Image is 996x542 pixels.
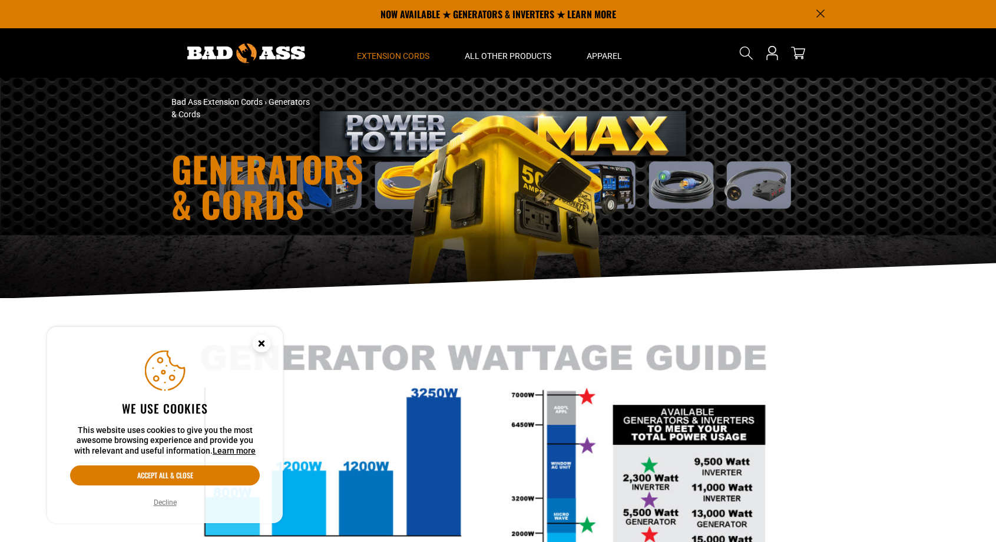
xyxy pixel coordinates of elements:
h1: Generators & Cords [171,151,601,222]
button: Accept all & close [70,465,260,485]
span: › [264,97,267,107]
span: Extension Cords [357,51,429,61]
summary: Apparel [569,28,640,78]
h2: We use cookies [70,401,260,416]
button: Decline [150,497,180,508]
a: Bad Ass Extension Cords [171,97,263,107]
img: Bad Ass Extension Cords [187,44,305,63]
p: This website uses cookies to give you the most awesome browsing experience and provide you with r... [70,425,260,457]
aside: Cookie Consent [47,327,283,524]
nav: breadcrumbs [171,96,601,121]
summary: Search [737,44,756,62]
span: All Other Products [465,51,551,61]
summary: Extension Cords [339,28,447,78]
summary: All Other Products [447,28,569,78]
a: Learn more [213,446,256,455]
span: Apparel [587,51,622,61]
